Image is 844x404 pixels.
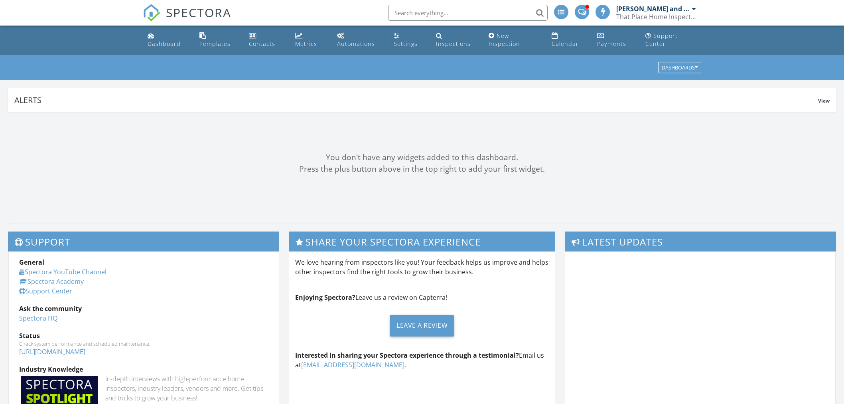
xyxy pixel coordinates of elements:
a: Calendar [548,29,588,51]
strong: Interested in sharing your Spectora experience through a testimonial? [295,351,519,360]
a: Support Center [642,29,700,51]
span: View [818,97,830,104]
h3: Latest Updates [565,232,836,252]
p: Email us at . [295,351,549,370]
a: Inspections [433,29,479,51]
div: That Place Home Inspections, LLC [616,13,696,21]
div: Industry Knowledge [19,364,268,374]
div: You don't have any widgets added to this dashboard. [8,152,836,163]
p: Leave us a review on Capterra! [295,293,549,302]
div: Leave a Review [390,315,454,337]
div: Press the plus button above in the top right to add your first widget. [8,163,836,175]
a: [EMAIL_ADDRESS][DOMAIN_NAME] [301,360,404,369]
div: Check system performance and scheduled maintenance. [19,341,268,347]
h3: Support [8,232,279,252]
strong: Enjoying Spectora? [295,293,355,302]
a: SPECTORA [143,11,231,28]
div: Payments [597,40,626,48]
h3: Share Your Spectora Experience [289,232,555,252]
div: Metrics [295,40,317,48]
div: Automations [337,40,375,48]
div: In-depth interviews with high-performance home inspectors, industry leaders, vendors and more. Ge... [105,374,268,403]
div: Dashboards [662,65,698,71]
a: Settings [390,29,426,51]
div: [PERSON_NAME] and [PERSON_NAME] [616,5,690,13]
a: Support Center [19,287,72,295]
div: Contacts [249,40,275,48]
div: Calendar [552,40,579,48]
div: Settings [394,40,418,48]
a: Automations (Advanced) [334,29,384,51]
div: Templates [199,40,231,48]
div: Status [19,331,268,341]
strong: General [19,258,44,267]
div: New Inspection [489,32,520,48]
img: The Best Home Inspection Software - Spectora [143,4,160,22]
div: Alerts [14,95,818,105]
button: Dashboards [658,62,701,73]
div: Inspections [436,40,471,48]
div: Support Center [645,32,678,48]
a: Metrics [292,29,327,51]
span: SPECTORA [166,4,231,21]
a: Templates [196,29,240,51]
div: Dashboard [148,40,181,48]
a: Payments [594,29,636,51]
p: We love hearing from inspectors like you! Your feedback helps us improve and helps other inspecto... [295,257,549,277]
a: Leave a Review [295,309,549,343]
a: New Inspection [485,29,542,51]
a: Dashboard [144,29,190,51]
a: [URL][DOMAIN_NAME] [19,347,85,356]
a: Spectora YouTube Channel [19,267,106,276]
input: Search everything... [388,5,548,21]
a: Contacts [246,29,285,51]
a: Spectora Academy [19,277,84,286]
a: Spectora HQ [19,314,57,323]
div: Ask the community [19,304,268,313]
